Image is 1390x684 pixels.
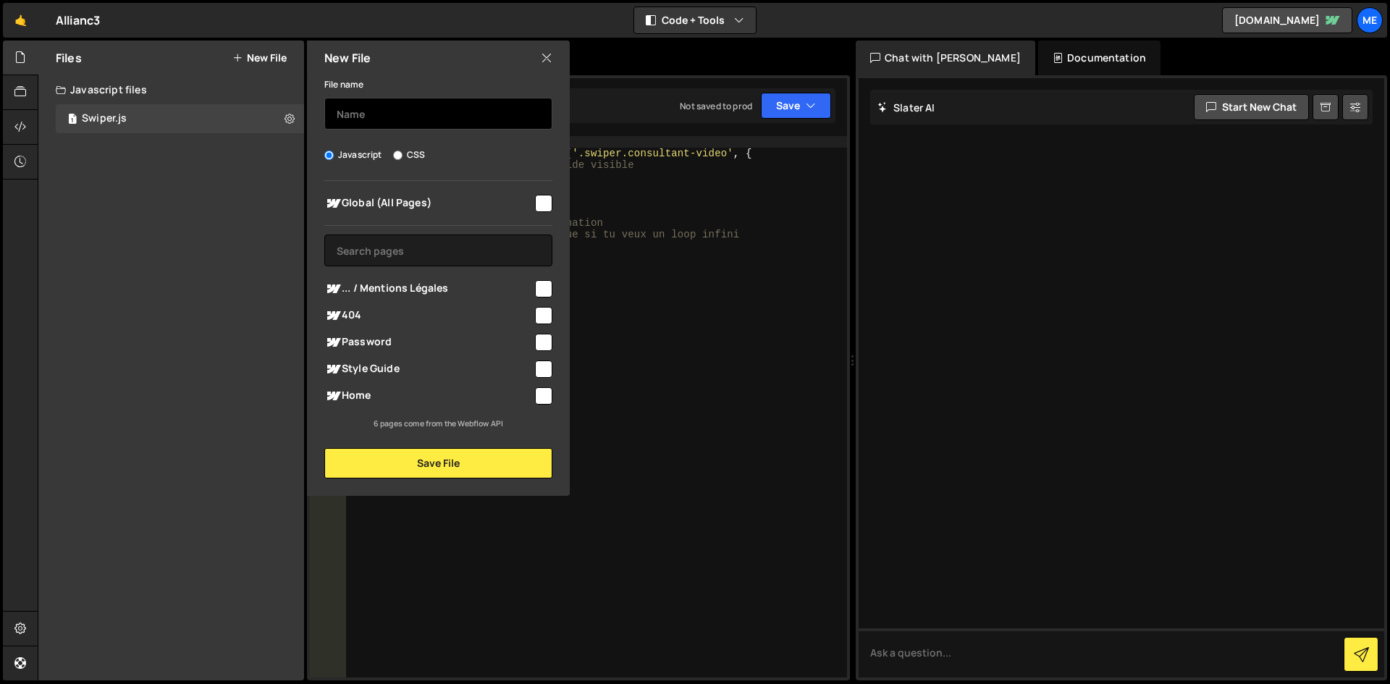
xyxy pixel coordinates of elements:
button: Save [761,93,831,119]
div: Javascript files [38,75,304,104]
button: Code + Tools [634,7,756,33]
div: Allianc3 [56,12,100,29]
div: 16765/45810.js [56,104,304,133]
label: Javascript [324,148,382,162]
input: Name [324,98,552,130]
span: Global (All Pages) [324,195,533,212]
h2: New File [324,50,371,66]
small: 6 pages come from the Webflow API [374,418,503,428]
h2: Slater AI [877,101,935,114]
span: Style Guide [324,360,533,378]
a: Me [1357,7,1383,33]
span: Password [324,334,533,351]
button: Start new chat [1194,94,1309,120]
input: CSS [393,151,403,160]
button: Save File [324,448,552,478]
span: 404 [324,307,533,324]
a: [DOMAIN_NAME] [1222,7,1352,33]
a: 🤙 [3,3,38,38]
label: File name [324,77,363,92]
input: Search pages [324,235,552,266]
span: Home [324,387,533,405]
button: New File [232,52,287,64]
div: Swiper.js [82,112,127,125]
span: ... / Mentions Légales [324,280,533,297]
input: Javascript [324,151,334,160]
label: CSS [393,148,425,162]
div: Chat with [PERSON_NAME] [856,41,1035,75]
h2: Files [56,50,82,66]
div: Not saved to prod [680,100,752,112]
div: Documentation [1038,41,1161,75]
span: 1 [68,114,77,126]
